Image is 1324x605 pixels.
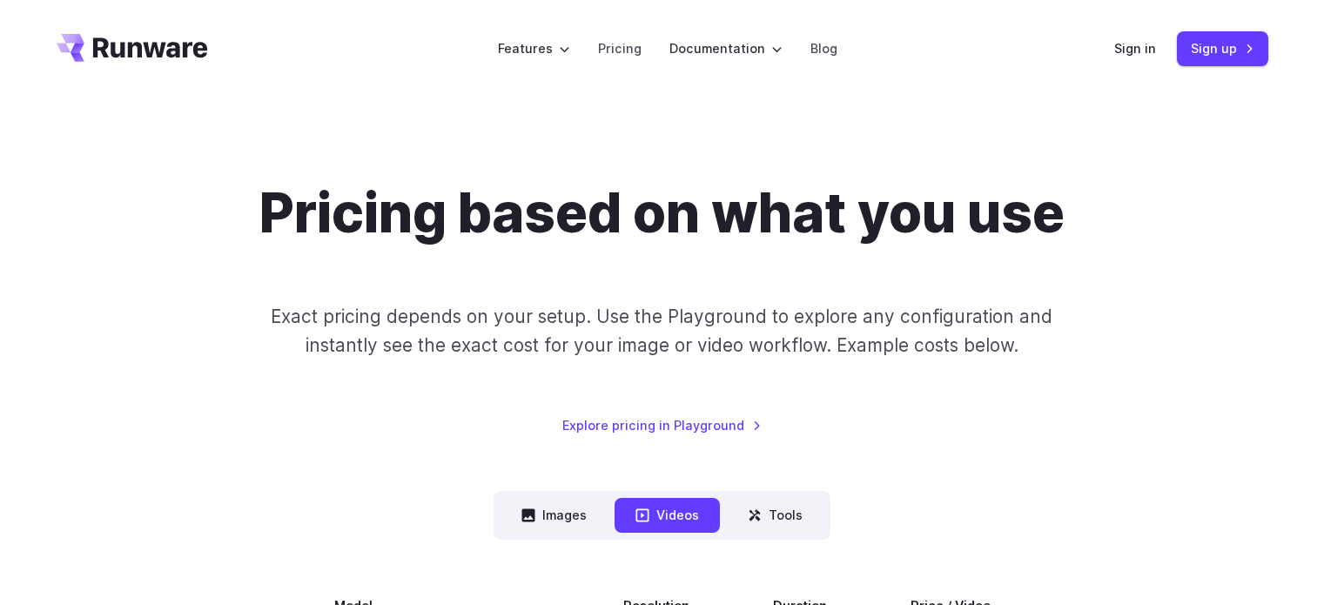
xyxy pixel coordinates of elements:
a: Sign up [1177,31,1268,65]
p: Exact pricing depends on your setup. Use the Playground to explore any configuration and instantl... [238,302,1085,360]
label: Features [498,38,570,58]
a: Explore pricing in Playground [562,415,762,435]
button: Tools [727,498,823,532]
a: Sign in [1114,38,1156,58]
button: Images [501,498,608,532]
a: Pricing [598,38,642,58]
a: Blog [810,38,837,58]
button: Videos [615,498,720,532]
label: Documentation [669,38,783,58]
h1: Pricing based on what you use [259,181,1065,246]
a: Go to / [57,34,208,62]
